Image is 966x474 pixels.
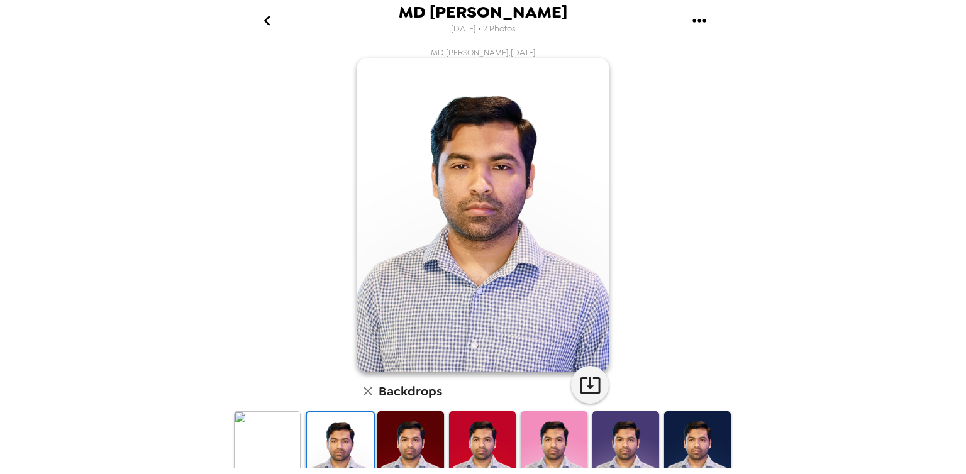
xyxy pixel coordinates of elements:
span: MD [PERSON_NAME] , [DATE] [431,47,536,58]
span: MD [PERSON_NAME] [399,4,567,21]
span: [DATE] • 2 Photos [451,21,516,38]
img: user [357,58,609,372]
h6: Backdrops [379,381,442,401]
